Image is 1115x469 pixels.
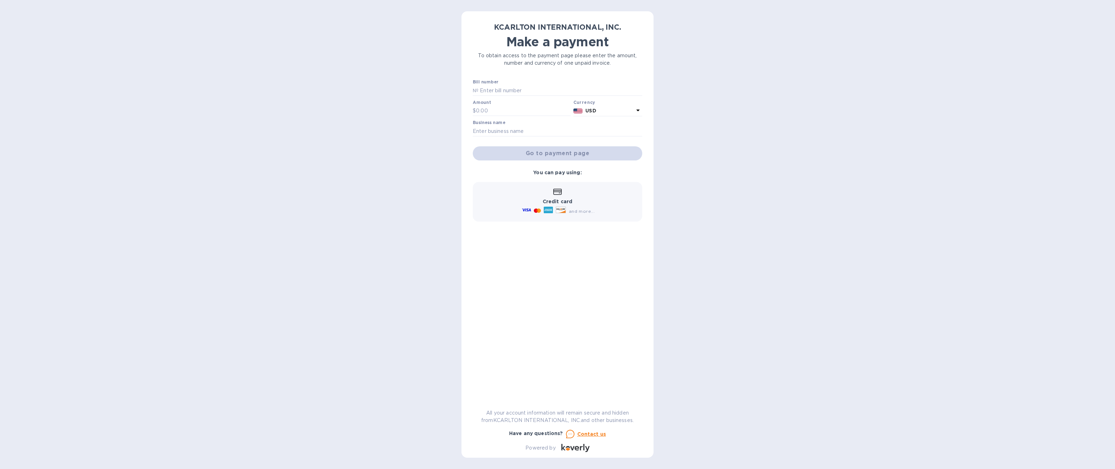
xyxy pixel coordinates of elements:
[473,107,476,115] p: $
[569,209,595,214] span: and more...
[473,100,491,105] label: Amount
[473,409,642,424] p: All your account information will remain secure and hidden from KCARLTON INTERNATIONAL, INC. and ...
[585,108,596,113] b: USD
[473,121,505,125] label: Business name
[473,126,642,136] input: Enter business name
[473,34,642,49] h1: Make a payment
[494,23,621,31] b: KCARLTON INTERNATIONAL, INC.
[543,199,572,204] b: Credit card
[476,106,571,116] input: 0.00
[473,52,642,67] p: To obtain access to the payment page please enter the amount, number and currency of one unpaid i...
[577,431,606,437] u: Contact us
[509,430,563,436] b: Have any questions?
[473,80,498,84] label: Bill number
[533,170,582,175] b: You can pay using:
[478,85,642,96] input: Enter bill number
[525,444,555,452] p: Powered by
[573,109,583,113] img: USD
[473,87,478,94] p: №
[573,100,595,105] b: Currency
